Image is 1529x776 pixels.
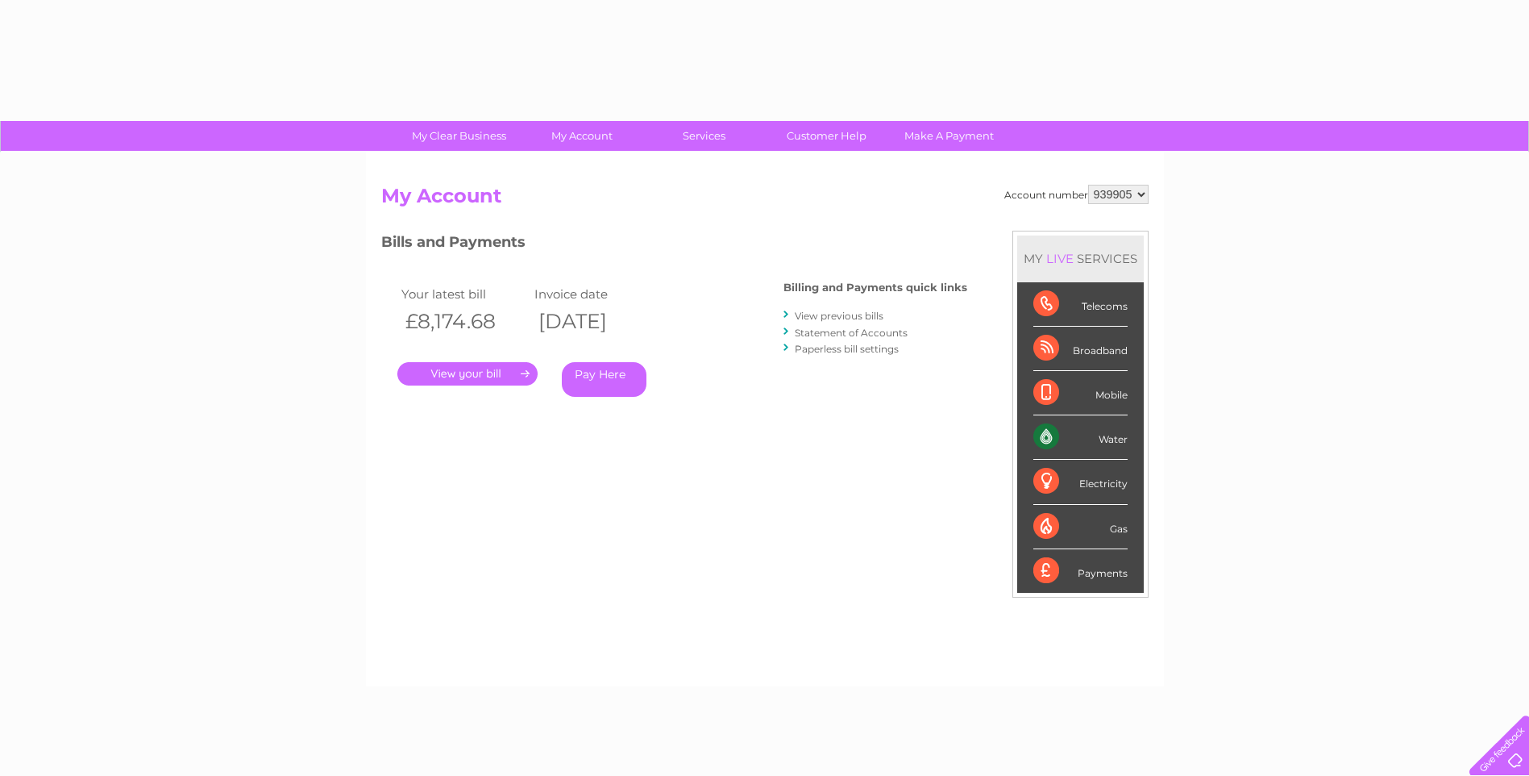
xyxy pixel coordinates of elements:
[1004,185,1149,204] div: Account number
[783,282,967,294] h4: Billing and Payments quick links
[1033,327,1128,371] div: Broadband
[1043,251,1077,266] div: LIVE
[795,327,908,339] a: Statement of Accounts
[397,305,530,338] th: £8,174.68
[393,121,526,151] a: My Clear Business
[1033,505,1128,549] div: Gas
[530,305,663,338] th: [DATE]
[1033,371,1128,415] div: Mobile
[638,121,771,151] a: Services
[1033,460,1128,504] div: Electricity
[883,121,1016,151] a: Make A Payment
[760,121,893,151] a: Customer Help
[1033,282,1128,327] div: Telecoms
[1033,549,1128,593] div: Payments
[515,121,648,151] a: My Account
[530,283,663,305] td: Invoice date
[562,362,646,397] a: Pay Here
[381,231,967,259] h3: Bills and Payments
[795,310,883,322] a: View previous bills
[381,185,1149,215] h2: My Account
[397,283,530,305] td: Your latest bill
[795,343,899,355] a: Paperless bill settings
[1033,415,1128,460] div: Water
[397,362,538,386] a: .
[1017,236,1144,282] div: MY SERVICES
